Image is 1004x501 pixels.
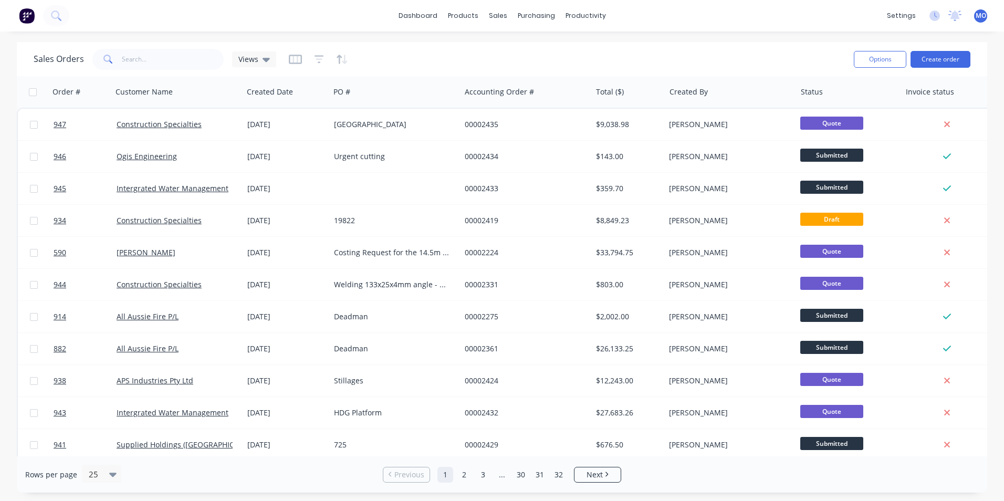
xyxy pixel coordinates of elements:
div: 00002361 [465,343,581,354]
span: Submitted [800,437,863,450]
div: [PERSON_NAME] [669,311,786,322]
input: Search... [122,49,224,70]
span: 882 [54,343,66,354]
div: [PERSON_NAME] [669,247,786,258]
div: 00002224 [465,247,581,258]
div: [PERSON_NAME] [669,183,786,194]
div: [PERSON_NAME] [669,343,786,354]
a: Intergrated Water Management [117,408,228,417]
a: Page 3 [475,467,491,483]
div: [DATE] [247,343,326,354]
div: Invoice status [906,87,954,97]
div: $803.00 [596,279,657,290]
div: [DATE] [247,408,326,418]
a: 947 [54,109,117,140]
a: Page 2 [456,467,472,483]
div: Created Date [247,87,293,97]
span: Previous [394,469,424,480]
span: 945 [54,183,66,194]
span: MO [976,11,986,20]
img: Factory [19,8,35,24]
span: Draft [800,213,863,226]
div: purchasing [513,8,560,24]
div: [DATE] [247,311,326,322]
div: $12,243.00 [596,375,657,386]
a: 938 [54,365,117,396]
div: [DATE] [247,440,326,450]
span: 947 [54,119,66,130]
span: Submitted [800,149,863,162]
a: Page 30 [513,467,529,483]
div: Total ($) [596,87,624,97]
div: $676.50 [596,440,657,450]
div: 00002432 [465,408,581,418]
a: 946 [54,141,117,172]
div: Deadman [334,343,451,354]
span: 944 [54,279,66,290]
div: [DATE] [247,247,326,258]
a: Intergrated Water Management [117,183,228,193]
div: Stillages [334,375,451,386]
div: $26,133.25 [596,343,657,354]
span: Submitted [800,341,863,354]
a: Page 31 [532,467,548,483]
div: Order # [53,87,80,97]
div: $2,002.00 [596,311,657,322]
a: [PERSON_NAME] [117,247,175,257]
span: Next [587,469,603,480]
a: APS Industries Pty Ltd [117,375,193,385]
div: [PERSON_NAME] [669,215,786,226]
span: 946 [54,151,66,162]
span: 941 [54,440,66,450]
span: Quote [800,245,863,258]
div: $27,683.26 [596,408,657,418]
span: 914 [54,311,66,322]
div: [DATE] [247,151,326,162]
div: [PERSON_NAME] [669,151,786,162]
a: Ogis Engineering [117,151,177,161]
button: Options [854,51,906,68]
a: 934 [54,205,117,236]
a: Page 32 [551,467,567,483]
div: Urgent cutting [334,151,451,162]
span: 943 [54,408,66,418]
a: Construction Specialties [117,119,202,129]
div: [PERSON_NAME] [669,408,786,418]
div: productivity [560,8,611,24]
a: 914 [54,301,117,332]
span: Quote [800,117,863,130]
div: products [443,8,484,24]
a: Jump forward [494,467,510,483]
a: 882 [54,333,117,364]
div: $359.70 [596,183,657,194]
div: 19822 [334,215,451,226]
a: 941 [54,429,117,461]
span: Quote [800,405,863,418]
div: PO # [333,87,350,97]
span: Submitted [800,309,863,322]
a: Supplied Holdings ([GEOGRAPHIC_DATA]) Pty Ltd [117,440,286,450]
div: 00002433 [465,183,581,194]
div: 00002429 [465,440,581,450]
div: [GEOGRAPHIC_DATA] [334,119,451,130]
div: $143.00 [596,151,657,162]
ul: Pagination [379,467,625,483]
button: Create order [911,51,970,68]
span: 934 [54,215,66,226]
div: HDG Platform [334,408,451,418]
span: 938 [54,375,66,386]
div: 00002434 [465,151,581,162]
div: [PERSON_NAME] [669,375,786,386]
div: Created By [670,87,708,97]
a: All Aussie Fire P/L [117,343,179,353]
div: 00002419 [465,215,581,226]
div: 00002424 [465,375,581,386]
div: [PERSON_NAME] [669,279,786,290]
div: 00002331 [465,279,581,290]
h1: Sales Orders [34,54,84,64]
span: Views [238,54,258,65]
a: Construction Specialties [117,279,202,289]
span: Quote [800,373,863,386]
a: Previous page [383,469,430,480]
div: Deadman [334,311,451,322]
